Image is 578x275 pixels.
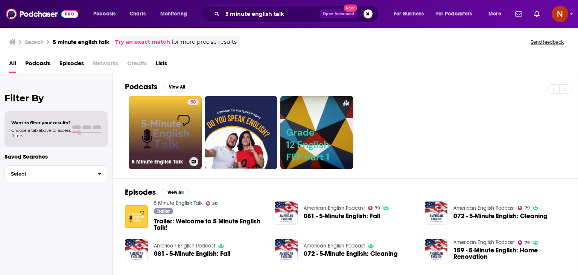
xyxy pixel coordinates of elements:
[552,6,568,22] button: Show profile menu
[5,171,92,176] span: Select
[125,188,156,197] h2: Episodes
[160,9,187,19] span: Monitoring
[11,120,71,125] span: Want to filter your results?
[453,213,548,219] a: 072 - 5-Minute English: Cleaning
[525,206,530,210] span: 79
[483,8,511,20] button: open menu
[304,213,380,219] a: 081 - 5-Minute English: Fall
[209,5,386,23] div: Search podcasts, credits, & more...
[93,9,116,19] span: Podcasts
[222,8,319,20] input: Search podcasts, credits, & more...
[154,243,215,249] a: American English Podcast
[53,38,109,46] h3: 5 minute english talk
[323,12,354,16] span: Open Advanced
[436,9,472,19] span: For Podcasters
[129,9,146,19] span: Charts
[125,239,148,262] img: 081 - 5-Minute English: Fall
[154,251,230,257] a: 081 - 5-Minute English: Fall
[190,99,196,106] span: 50
[212,202,218,205] span: 50
[125,205,148,228] img: Trailer: Welcome to 5 Minute English Talk!
[453,205,515,211] a: American English Podcast
[552,6,568,22] img: User Profile
[304,251,398,257] a: 072 - 5-Minute English: Cleaning
[453,247,566,260] a: 159 - 5-Minute English: Home Renovation
[518,240,530,245] a: 79
[132,159,186,165] h3: 5 Minute English Talk
[531,8,543,20] a: Show notifications dropdown
[425,239,448,262] img: 159 - 5-Minute English: Home Renovation
[6,7,78,21] img: Podchaser - Follow, Share and Rate Podcasts
[129,96,202,169] a: 505 Minute English Talk
[552,6,568,22] span: Logged in as AdelNBM
[5,153,108,160] p: Saved Searches
[368,206,380,210] a: 79
[319,9,357,18] button: Open AdvancedNew
[154,218,266,231] a: Trailer: Welcome to 5 Minute English Talk!
[125,82,190,92] a: PodcastsView All
[172,38,237,46] span: for more precise results
[5,165,108,182] button: Select
[425,202,448,225] img: 072 - 5-Minute English: Cleaning
[59,57,84,73] a: Episodes
[157,209,170,214] span: Trailer
[453,239,515,246] a: American English Podcast
[155,8,197,20] button: open menu
[275,202,298,225] img: 081 - 5-Minute English: Fall
[375,206,380,210] span: 79
[156,57,167,73] a: Lists
[125,82,157,92] h2: Podcasts
[11,128,71,138] span: Choose a tab above to access filters.
[304,205,365,211] a: American English Podcast
[88,8,125,20] button: open menu
[25,57,50,73] a: Podcasts
[275,239,298,262] img: 072 - 5-Minute English: Cleaning
[344,5,357,12] span: New
[125,188,189,197] a: EpisodesView All
[163,82,190,92] button: View All
[187,99,199,105] a: 50
[488,9,501,19] span: More
[525,241,530,244] span: 79
[5,93,108,104] h2: Filter By
[512,8,525,20] a: Show notifications dropdown
[206,201,218,206] a: 50
[528,39,566,45] button: Send feedback
[431,8,483,20] button: open menu
[389,8,433,20] button: open menu
[125,8,150,20] a: Charts
[304,243,365,249] a: American English Podcast
[93,57,118,73] span: Networks
[394,9,424,19] span: For Business
[115,38,170,46] a: Try an exact match
[162,188,189,197] button: View All
[9,57,16,73] a: All
[127,57,147,73] span: Credits
[518,206,530,210] a: 79
[154,200,203,206] a: 5 Minute English Talk
[25,38,44,46] h3: Search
